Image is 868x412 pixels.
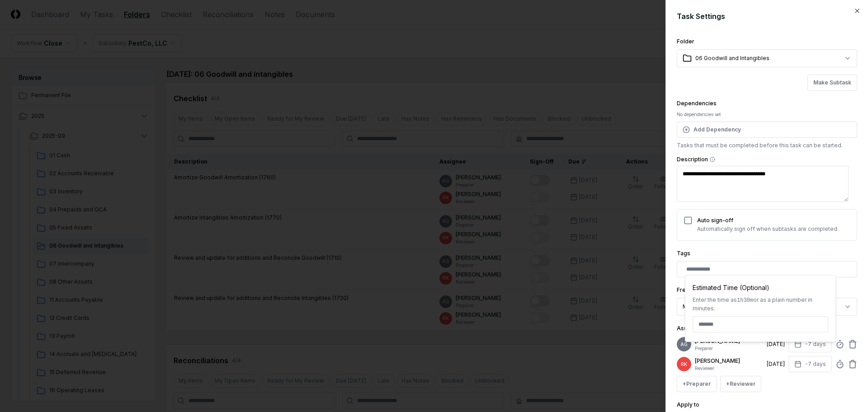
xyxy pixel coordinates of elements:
span: AG [680,341,688,348]
button: -7 days [788,356,832,372]
span: RK [681,361,687,368]
div: Enter the time as or as a plain number in minutes. [693,296,828,313]
p: Automatically sign off when subtasks are completed. [697,225,839,233]
button: Add Dependency [677,122,857,138]
label: Apply to [677,401,699,408]
div: [DATE] [767,360,785,368]
div: No dependencies set [677,111,857,118]
h2: Task Settings [677,11,857,22]
label: Auto sign-off [697,217,733,224]
button: Make Subtask [807,75,857,91]
p: Tasks that must be completed before this task can be started. [677,141,857,150]
p: [PERSON_NAME] [695,357,763,365]
label: Folder [677,38,694,45]
p: Reviewer [695,365,763,372]
button: -7 days [788,336,832,352]
label: Tags [677,250,690,257]
button: +Reviewer [720,376,761,392]
label: Dependencies [677,100,717,107]
div: Estimated Time (Optional) [693,283,828,292]
label: Assignees [677,325,706,332]
div: [DATE] [767,340,785,348]
button: Description [710,157,715,162]
span: 1h30m [737,297,753,304]
label: Description [677,157,857,162]
button: +Preparer [677,376,717,392]
p: Preparer [695,345,763,352]
label: Frequency [677,286,706,293]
